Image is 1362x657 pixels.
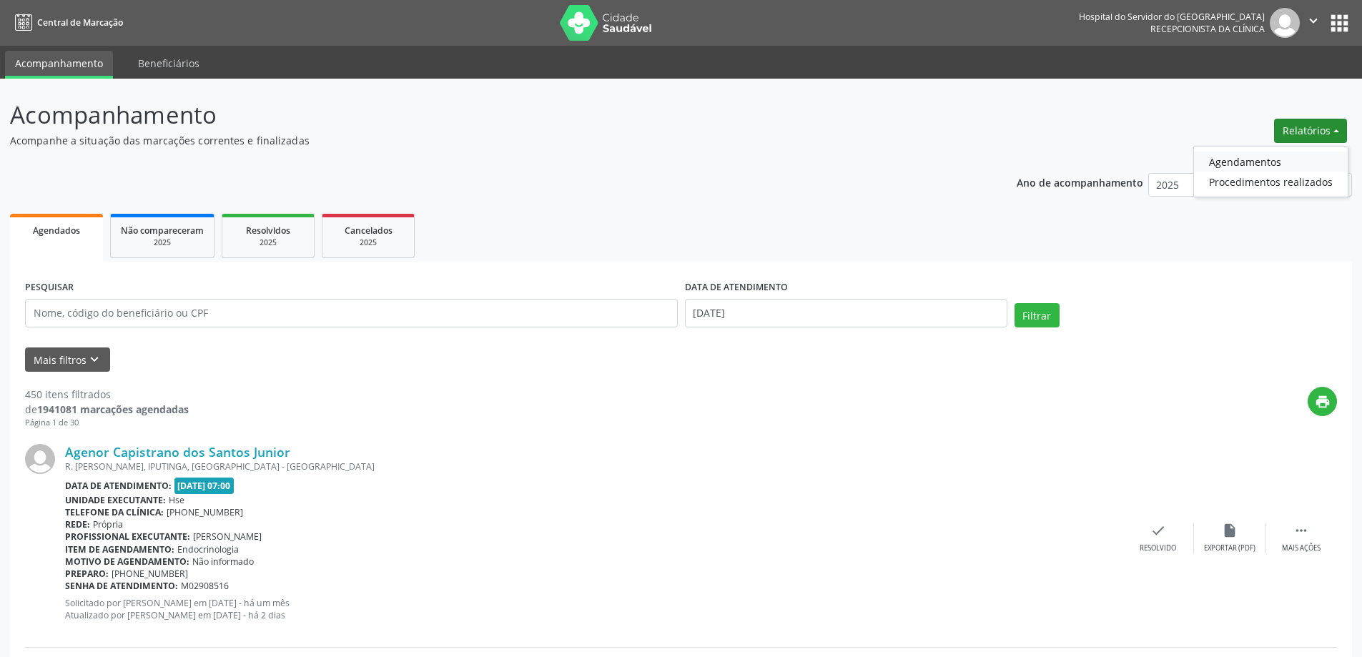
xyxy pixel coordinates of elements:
i: print [1315,394,1331,410]
div: 450 itens filtrados [25,387,189,402]
span: Agendados [33,224,80,237]
a: Procedimentos realizados [1194,172,1348,192]
b: Item de agendamento: [65,543,174,555]
a: Agendamentos [1194,152,1348,172]
a: Central de Marcação [10,11,123,34]
i: check [1150,523,1166,538]
span: Central de Marcação [37,16,123,29]
p: Ano de acompanhamento [1017,173,1143,191]
img: img [25,444,55,474]
a: Beneficiários [128,51,209,76]
button: print [1308,387,1337,416]
span: Hse [169,494,184,506]
div: Exportar (PDF) [1204,543,1255,553]
div: Mais ações [1282,543,1321,553]
b: Unidade executante: [65,494,166,506]
button:  [1300,8,1327,38]
div: 2025 [121,237,204,248]
b: Preparo: [65,568,109,580]
button: Relatórios [1274,119,1347,143]
a: Agenor Capistrano dos Santos Junior [65,444,290,460]
b: Profissional executante: [65,530,190,543]
button: Mais filtroskeyboard_arrow_down [25,347,110,372]
span: [DATE] 07:00 [174,478,235,494]
b: Telefone da clínica: [65,506,164,518]
ul: Relatórios [1193,146,1348,197]
div: Resolvido [1140,543,1176,553]
div: R. [PERSON_NAME], IPUTINGA, [GEOGRAPHIC_DATA] - [GEOGRAPHIC_DATA] [65,460,1122,473]
strong: 1941081 marcações agendadas [37,402,189,416]
i: keyboard_arrow_down [87,352,102,367]
span: Não informado [192,555,254,568]
p: Solicitado por [PERSON_NAME] em [DATE] - há um mês Atualizado por [PERSON_NAME] em [DATE] - há 2 ... [65,597,1122,621]
b: Motivo de agendamento: [65,555,189,568]
div: Hospital do Servidor do [GEOGRAPHIC_DATA] [1079,11,1265,23]
i: insert_drive_file [1222,523,1238,538]
span: Endocrinologia [177,543,239,555]
button: apps [1327,11,1352,36]
span: Recepcionista da clínica [1150,23,1265,35]
div: Página 1 de 30 [25,417,189,429]
span: M02908516 [181,580,229,592]
p: Acompanhe a situação das marcações correntes e finalizadas [10,133,949,148]
b: Senha de atendimento: [65,580,178,592]
div: 2025 [332,237,404,248]
span: Própria [93,518,123,530]
label: DATA DE ATENDIMENTO [685,277,788,299]
input: Nome, código do beneficiário ou CPF [25,299,678,327]
div: de [25,402,189,417]
span: [PERSON_NAME] [193,530,262,543]
span: [PHONE_NUMBER] [167,506,243,518]
img: img [1270,8,1300,38]
span: Resolvidos [246,224,290,237]
span: Não compareceram [121,224,204,237]
input: Selecione um intervalo [685,299,1007,327]
span: Cancelados [345,224,393,237]
span: [PHONE_NUMBER] [112,568,188,580]
button: Filtrar [1015,303,1060,327]
p: Acompanhamento [10,97,949,133]
b: Data de atendimento: [65,480,172,492]
div: 2025 [232,237,304,248]
label: PESQUISAR [25,277,74,299]
a: Acompanhamento [5,51,113,79]
i:  [1293,523,1309,538]
b: Rede: [65,518,90,530]
i:  [1306,13,1321,29]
